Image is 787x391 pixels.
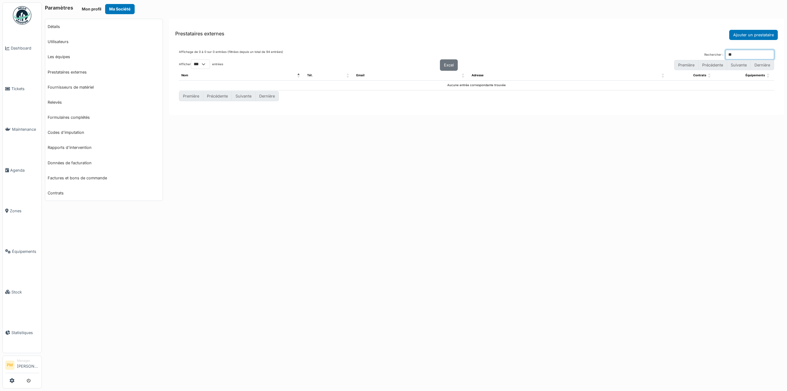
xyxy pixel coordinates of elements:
[11,45,39,51] span: Dashboard
[45,186,163,201] a: Contrats
[45,95,163,110] a: Relevés
[191,59,210,69] select: Afficherentrées
[179,59,223,69] label: Afficher entrées
[3,190,42,231] a: Zones
[674,60,774,70] nav: pagination
[11,289,39,295] span: Stock
[5,358,39,373] a: PM Manager[PERSON_NAME]
[729,30,778,40] button: Ajouter un prestataire
[3,312,42,353] a: Statistiques
[3,69,42,109] a: Tickets
[704,53,723,57] label: Rechercher :
[11,86,39,92] span: Tickets
[17,358,39,363] div: Manager
[78,4,105,14] button: Mon profil
[17,358,39,372] li: [PERSON_NAME]
[462,71,465,80] span: Email: Activate to sort
[444,63,454,67] span: Excel
[45,140,163,155] a: Rapports d'intervention
[472,74,484,77] span: Adresse
[179,81,774,90] td: Aucune entrée correspondante trouvée
[440,59,458,71] button: Excel
[3,28,42,69] a: Dashboard
[767,71,770,80] span: Équipements: Activate to sort
[45,155,163,170] a: Données de facturation
[45,170,163,186] a: Factures et bons de commande
[693,74,706,77] span: Contrats
[45,49,163,64] a: Les équipes
[5,361,14,370] li: PM
[12,126,39,132] span: Maintenance
[708,71,712,80] span: Contrats: Activate to sort
[105,4,135,14] button: Ma Société
[175,31,224,37] h6: Prestataires externes
[45,125,163,140] a: Codes d'imputation
[3,272,42,312] a: Stock
[181,74,188,77] span: Nom
[662,71,665,80] span: Adresse: Activate to sort
[3,150,42,190] a: Agenda
[297,71,301,80] span: Nom: Activate to invert sorting
[179,50,283,59] div: Affichage de 0 à 0 sur 0 entrées (filtrées depuis un total de 94 entrées)
[356,74,365,77] span: Email
[10,167,39,173] span: Agenda
[3,231,42,272] a: Équipements
[346,71,350,80] span: Tél.: Activate to sort
[45,65,163,80] a: Prestataires externes
[45,19,163,34] a: Détails
[307,74,313,77] span: Tél.
[45,80,163,95] a: Fournisseurs de matériel
[11,330,39,336] span: Statistiques
[10,208,39,214] span: Zones
[13,6,31,25] img: Badge_color-CXgf-gQk.svg
[3,109,42,150] a: Maintenance
[12,249,39,254] span: Équipements
[179,91,279,101] nav: pagination
[745,74,765,77] span: Équipements
[45,110,163,125] a: Formulaires complétés
[45,34,163,49] a: Utilisateurs
[45,5,73,11] h6: Paramètres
